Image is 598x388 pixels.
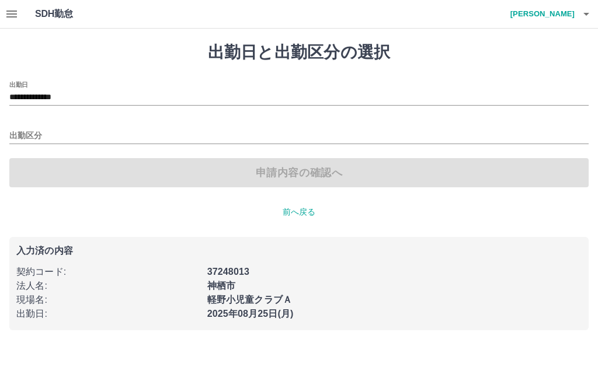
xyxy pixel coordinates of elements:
b: 神栖市 [207,281,235,291]
b: 2025年08月25日(月) [207,309,294,319]
label: 出勤日 [9,80,28,89]
p: 出勤日 : [16,307,200,321]
h1: 出勤日と出勤区分の選択 [9,43,589,62]
p: 現場名 : [16,293,200,307]
p: 入力済の内容 [16,246,582,256]
b: 37248013 [207,267,249,277]
p: 前へ戻る [9,206,589,218]
p: 契約コード : [16,265,200,279]
b: 軽野小児童クラブＡ [207,295,292,305]
p: 法人名 : [16,279,200,293]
